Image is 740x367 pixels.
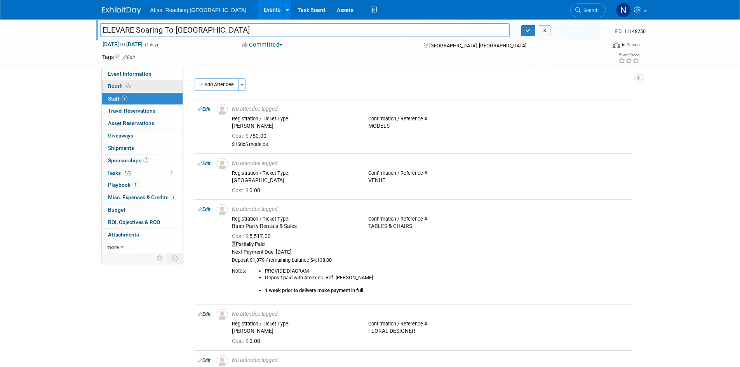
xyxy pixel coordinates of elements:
[108,231,139,238] span: Attachments
[102,130,183,142] a: Giveaways
[232,338,263,344] span: 0.00
[616,3,631,17] img: Nxtvisor Events
[108,157,149,163] span: Sponsorships
[368,216,493,222] div: Confirmation / Reference #:
[232,177,357,184] div: [GEOGRAPHIC_DATA]
[232,160,629,167] div: No attendee tagged
[232,233,274,239] span: 5,517.00
[125,83,132,89] span: Booth not reserved yet
[119,41,126,47] span: to
[232,338,249,344] span: Cost: $
[539,25,551,36] button: X
[108,194,176,200] span: Misc. Expenses & Credits
[232,268,246,274] div: Notes:
[102,41,143,48] span: [DATE] [DATE]
[368,177,493,184] div: VENUE
[106,244,119,250] span: more
[368,170,493,176] div: Confirmation / Reference #:
[216,309,228,320] img: Unassigned-User-Icon.png
[232,233,249,239] span: Cost: $
[153,253,167,263] td: Personalize Event Tab Strip
[368,328,493,335] div: FLORAL DESIGNER
[216,158,228,170] img: Unassigned-User-Icon.png
[108,207,125,213] span: Budget
[570,3,606,17] a: Search
[232,257,629,264] div: Deposit $1,379 / remaining balance $4,138.00
[265,275,629,287] li: Deposit paid with Amex cc. Ref. [PERSON_NAME]
[216,204,228,216] img: Unassigned-User-Icon.png
[232,206,629,213] div: No attendee tagged
[198,161,211,166] a: Edit
[102,53,135,61] td: Tags
[123,170,133,176] span: 12%
[368,321,493,327] div: Confirmation / Reference #:
[102,216,183,228] a: ROI, Objectives & ROO
[368,116,493,122] div: Confirmation / Reference #:
[216,104,228,115] img: Unassigned-User-Icon.png
[122,55,135,60] a: Edit
[102,80,183,92] a: Booth
[102,191,183,204] a: Misc. Expenses & Credits1
[232,311,629,318] div: No attendee tagged
[108,145,134,151] span: Shipments
[108,182,138,188] span: Playbook
[618,53,639,57] div: Event Rating
[232,357,629,364] div: No attendee tagged
[232,321,357,327] div: Registration / Ticket Type:
[232,141,629,148] div: $150x5 modelos
[622,42,640,48] div: In-Person
[232,187,263,193] span: 0.00
[108,108,155,114] span: Travel Reservations
[232,223,357,230] div: Bash Party Rentals & Sales
[102,7,141,14] img: ExhibitDay
[232,133,249,139] span: Cost: $
[265,287,363,293] b: 1 week prior to delivery make payment in full
[581,7,599,13] span: Search
[239,41,286,49] button: Committed
[198,358,211,363] a: Edit
[232,249,629,256] div: Next Payment Due: [DATE]
[167,253,183,263] td: Toggle Event Tabs
[216,355,228,367] img: Unassigned-User-Icon.png
[102,167,183,179] a: Tasks12%
[102,117,183,129] a: Asset Reservations
[102,68,183,80] a: Event Information
[102,155,183,167] a: Sponsorships5
[108,132,133,139] span: Giveaways
[198,207,211,212] a: Edit
[102,142,183,154] a: Shipments
[102,204,183,216] a: Budget
[108,71,151,77] span: Event Information
[265,268,629,275] li: PROVIDE DIAGRAM
[232,123,357,130] div: [PERSON_NAME]
[132,182,138,188] span: 1
[150,7,247,13] span: Atlas, Reaching [GEOGRAPHIC_DATA]
[232,170,357,176] div: Registration / Ticket Type:
[429,43,526,49] span: [GEOGRAPHIC_DATA], [GEOGRAPHIC_DATA]
[108,120,154,126] span: Asset Reservations
[368,123,493,130] div: MODELS
[232,133,270,139] span: 750.00
[143,157,149,163] span: 5
[108,96,127,102] span: Staff
[613,42,620,48] img: Format-Inperson.png
[108,219,160,225] span: ROI, Objectives & ROO
[107,170,133,176] span: Tasks
[560,40,640,52] div: Event Format
[232,187,249,193] span: Cost: $
[102,229,183,241] a: Attachments
[232,106,629,113] div: No attendee tagged
[171,195,176,200] span: 1
[102,179,183,191] a: Playbook1
[232,328,357,335] div: [PERSON_NAME]
[122,96,127,101] span: 9
[198,311,211,317] a: Edit
[198,106,211,112] a: Edit
[368,223,493,230] div: TABLES & CHAIRS
[232,116,357,122] div: Registration / Ticket Type:
[232,241,629,248] div: Partially Paid
[615,28,646,34] span: Event ID: 11148250
[195,78,239,91] button: Add Attendee
[232,216,357,222] div: Registration / Ticket Type:
[108,83,132,89] span: Booth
